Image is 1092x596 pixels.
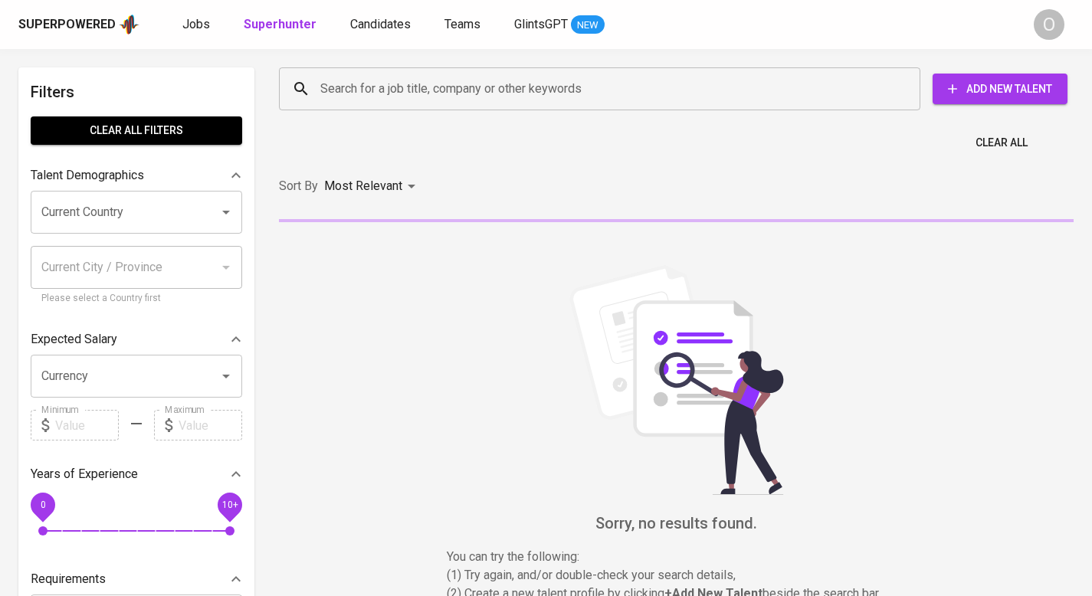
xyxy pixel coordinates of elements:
button: Clear All [969,129,1034,157]
p: Sort By [279,177,318,195]
p: Talent Demographics [31,166,144,185]
a: Superhunter [244,15,320,34]
p: Expected Salary [31,330,117,349]
div: Requirements [31,564,242,594]
div: Most Relevant [324,172,421,201]
span: Teams [444,17,480,31]
p: Most Relevant [324,177,402,195]
span: 0 [40,499,45,510]
p: (1) Try again, and/or double-check your search details, [447,566,907,585]
p: Requirements [31,570,106,588]
p: Please select a Country first [41,291,231,306]
a: Superpoweredapp logo [18,13,139,36]
b: Superhunter [244,17,316,31]
div: O [1034,9,1064,40]
button: Open [215,365,237,387]
h6: Filters [31,80,242,104]
a: Teams [444,15,484,34]
div: Expected Salary [31,324,242,355]
span: Clear All filters [43,121,230,140]
span: NEW [571,18,605,33]
span: Add New Talent [945,80,1055,99]
h6: Sorry, no results found. [279,511,1074,535]
div: Superpowered [18,16,116,34]
button: Open [215,201,237,223]
img: file_searching.svg [562,265,792,495]
button: Clear All filters [31,116,242,145]
button: Add New Talent [933,74,1067,104]
a: Candidates [350,15,414,34]
span: 10+ [221,499,238,510]
span: Candidates [350,17,411,31]
span: Clear All [976,133,1028,152]
span: GlintsGPT [514,17,568,31]
img: app logo [119,13,139,36]
input: Value [179,410,242,440]
input: Value [55,410,119,440]
div: Years of Experience [31,459,242,490]
div: Talent Demographics [31,160,242,191]
p: Years of Experience [31,465,138,483]
p: You can try the following : [447,548,907,566]
span: Jobs [182,17,210,31]
a: GlintsGPT NEW [514,15,605,34]
a: Jobs [182,15,213,34]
